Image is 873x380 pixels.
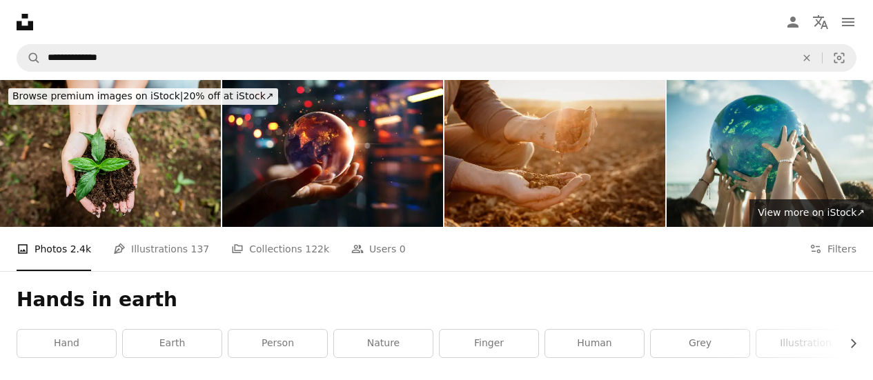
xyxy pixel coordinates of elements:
[17,330,116,357] a: hand
[17,44,856,72] form: Find visuals sitewide
[222,80,443,227] img: Earth at night was holding in hands on night city background , Energy saving, Earth day, Elements...
[191,241,210,257] span: 137
[758,207,865,218] span: View more on iStock ↗
[228,330,327,357] a: person
[792,45,822,71] button: Clear
[351,227,406,271] a: Users 0
[400,241,406,257] span: 0
[334,330,433,357] a: nature
[807,8,834,36] button: Language
[823,45,856,71] button: Visual search
[756,330,855,357] a: illustration
[440,330,538,357] a: finger
[113,227,209,271] a: Illustrations 137
[17,14,33,30] a: Home — Unsplash
[17,288,856,312] h1: Hands in earth
[810,227,856,271] button: Filters
[545,330,644,357] a: human
[651,330,749,357] a: grey
[444,80,665,227] img: Farmer checking soil in field
[305,241,329,257] span: 122k
[17,45,41,71] button: Search Unsplash
[841,330,856,357] button: scroll list to the right
[779,8,807,36] a: Log in / Sign up
[749,199,873,227] a: View more on iStock↗
[123,330,222,357] a: earth
[834,8,862,36] button: Menu
[12,90,183,101] span: Browse premium images on iStock |
[8,88,278,105] div: 20% off at iStock ↗
[231,227,329,271] a: Collections 122k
